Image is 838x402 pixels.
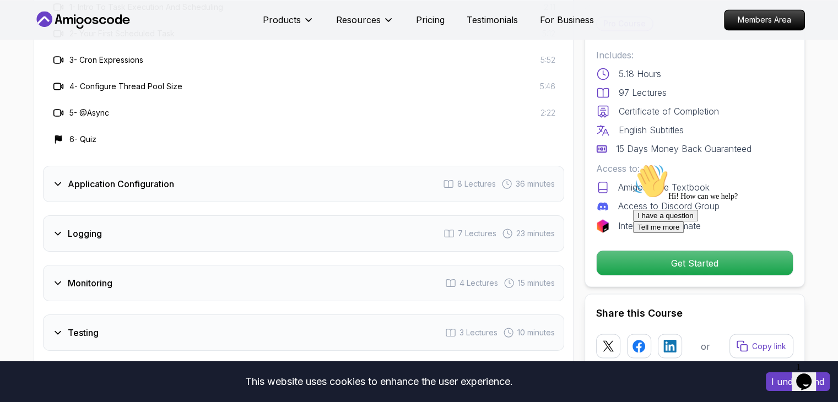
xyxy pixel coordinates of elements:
h3: 6 - Quiz [69,134,96,145]
p: 5.18 Hours [619,67,661,80]
h2: Share this Course [596,305,793,320]
span: 5:52 [540,55,555,66]
h3: 4 - Configure Thread Pool Size [69,81,182,92]
div: This website uses cookies to enhance the user experience. [8,370,749,394]
button: Tell me more [4,62,55,74]
button: Products [263,13,314,35]
button: Logging7 Lectures 23 minutes [43,215,564,252]
span: 4 Lectures [459,278,498,289]
button: Get Started [596,250,793,275]
p: Access to Discord Group [618,199,720,213]
h3: Monitoring [68,276,112,290]
p: Get Started [597,251,793,275]
p: 97 Lectures [619,86,667,99]
img: :wave: [4,4,40,40]
span: Hi! How can we help? [4,33,109,41]
span: 7 Lectures [458,228,496,239]
img: jetbrains logo [596,219,609,232]
h3: Testing [68,326,99,339]
span: 5:46 [540,81,555,92]
h3: Logging [68,227,102,240]
p: Certificate of Completion [619,105,719,118]
button: Testing3 Lectures 10 minutes [43,314,564,351]
p: 15 Days Money Back Guaranteed [616,142,752,155]
span: 10 minutes [517,327,555,338]
p: Includes: [596,48,793,62]
h3: 5 - @Async [69,107,109,118]
span: 15 minutes [518,278,555,289]
p: English Subtitles [619,123,684,137]
span: 23 minutes [516,228,555,239]
button: Application Configuration8 Lectures 36 minutes [43,166,564,202]
button: Accept cookies [766,372,830,391]
iframe: chat widget [792,358,827,391]
h3: Application Configuration [68,177,174,191]
span: 36 minutes [516,178,555,189]
a: Members Area [724,9,805,30]
p: IntelliJ IDEA Ultimate [618,219,701,232]
p: AmigosCode Textbook [618,181,710,194]
h3: 3 - Cron Expressions [69,55,143,66]
p: Resources [336,13,381,26]
button: I have a question [4,51,69,62]
a: Pricing [416,13,445,26]
span: 2:22 [540,107,555,118]
p: Access to: [596,162,793,175]
button: Resources [336,13,394,35]
p: Members Area [725,10,804,30]
a: Testimonials [467,13,518,26]
span: 8 Lectures [457,178,496,189]
span: 3 Lectures [459,327,498,338]
a: For Business [540,13,594,26]
div: 👋Hi! How can we help?I have a questionTell me more [4,4,203,74]
iframe: chat widget [629,159,827,352]
button: Monitoring4 Lectures 15 minutes [43,265,564,301]
p: Products [263,13,301,26]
